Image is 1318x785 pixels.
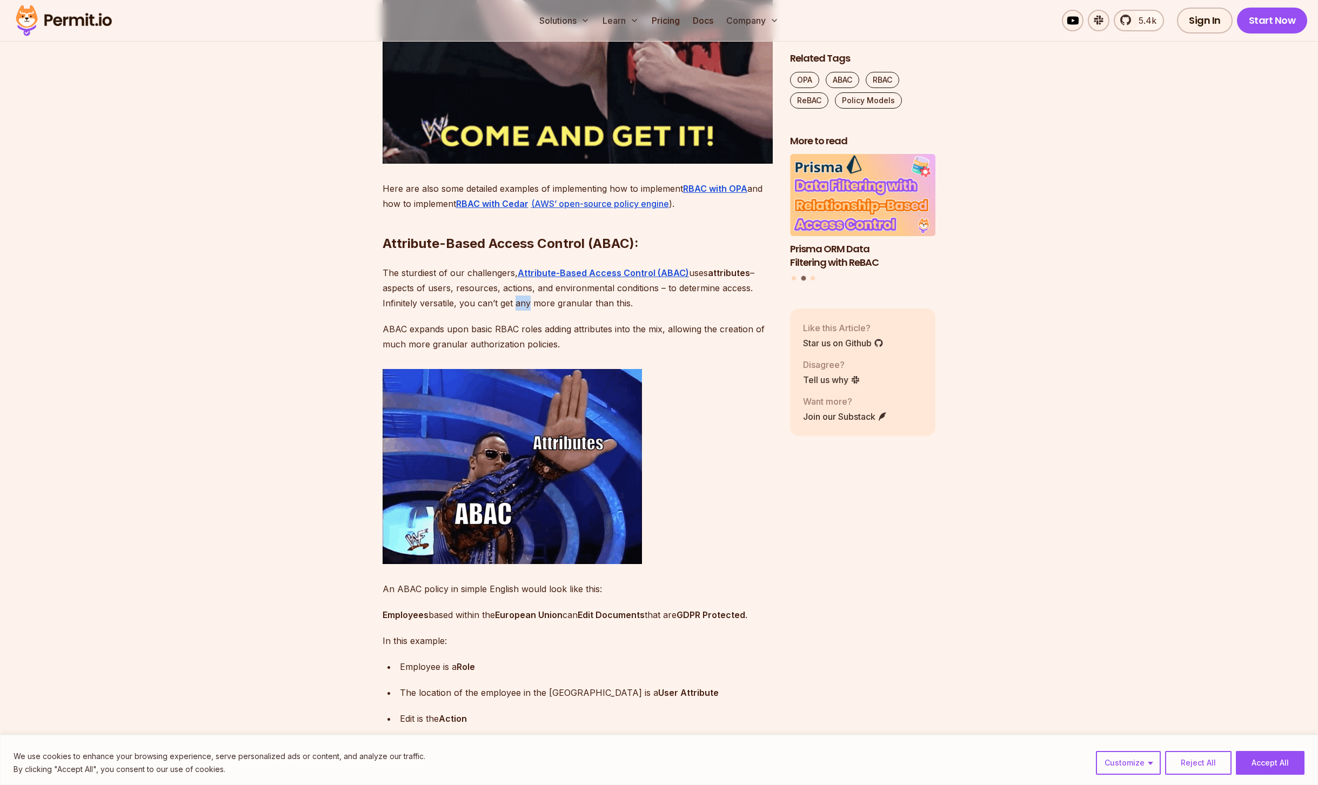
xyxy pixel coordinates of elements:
strong: Employees [383,609,429,620]
h2: More to read [790,135,936,148]
p: Disagree? [803,358,860,371]
strong: User Attribute [658,687,719,698]
h2: Attribute-Based Access Control (ABAC): [383,192,773,252]
strong: Role [457,661,475,672]
button: Go to slide 3 [811,277,815,281]
a: ReBAC [790,92,828,109]
button: Customize [1096,751,1161,775]
a: Pricing [647,10,684,31]
p: An ABAC policy in simple English would look like this: [383,581,773,596]
p: In this example: [383,633,773,648]
a: RBAC [866,72,899,88]
button: Accept All [1236,751,1304,775]
p: Edit is the [400,711,773,726]
button: Go to slide 1 [792,277,796,281]
div: Posts [790,155,936,283]
p: The sturdiest of our challengers, uses – aspects of users, resources, actions, and environmental ... [383,265,773,311]
button: Solutions [535,10,594,31]
a: OPA [790,72,819,88]
img: Permit logo [11,2,117,39]
a: Join our Substack [803,410,887,423]
p: Here are also some detailed examples of implementing how to implement and how to implement ). [383,181,773,211]
h2: Related Tags [790,52,936,65]
p: Employee is a [400,659,773,674]
li: 2 of 3 [790,155,936,270]
strong: Action [439,713,467,724]
a: Star us on Github [803,337,884,350]
p: based within the can that are . [383,607,773,622]
img: Prisma ORM Data Filtering with ReBAC [790,155,936,237]
p: By clicking "Accept All", you consent to our use of cookies. [14,763,425,776]
a: Policy Models [835,92,902,109]
p: We use cookies to enhance your browsing experience, serve personalized ads or content, and analyz... [14,750,425,763]
a: RBAC with OPA [683,183,747,194]
p: Like this Article? [803,321,884,334]
strong: GDPR Protected [677,609,745,620]
a: ABAC [826,72,859,88]
p: The location of the employee in the [GEOGRAPHIC_DATA] is a [400,685,773,700]
img: ezgif-3-034d82aee6.gif [383,369,642,564]
h3: Prisma ORM Data Filtering with ReBAC [790,243,936,270]
a: (AWS’ open-source policy engine [531,198,669,209]
strong: attributes [708,267,750,278]
a: Attribute-Based Access Control (ABAC) [518,267,689,278]
a: Start Now [1237,8,1308,33]
a: Sign In [1177,8,1233,33]
p: Want more? [803,395,887,408]
p: ABAC expands upon basic RBAC roles adding attributes into the mix, allowing the creation of much ... [383,321,773,352]
a: Docs [688,10,718,31]
a: RBAC with Cedar [456,198,528,209]
strong: European Union [495,609,563,620]
button: Reject All [1165,751,1232,775]
button: Go to slide 2 [801,276,806,281]
a: Prisma ORM Data Filtering with ReBACPrisma ORM Data Filtering with ReBAC [790,155,936,270]
button: Company [722,10,783,31]
button: Learn [598,10,643,31]
a: Tell us why [803,373,860,386]
span: 5.4k [1132,14,1156,27]
a: 5.4k [1114,10,1164,31]
strong: Edit Documents [578,609,645,620]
